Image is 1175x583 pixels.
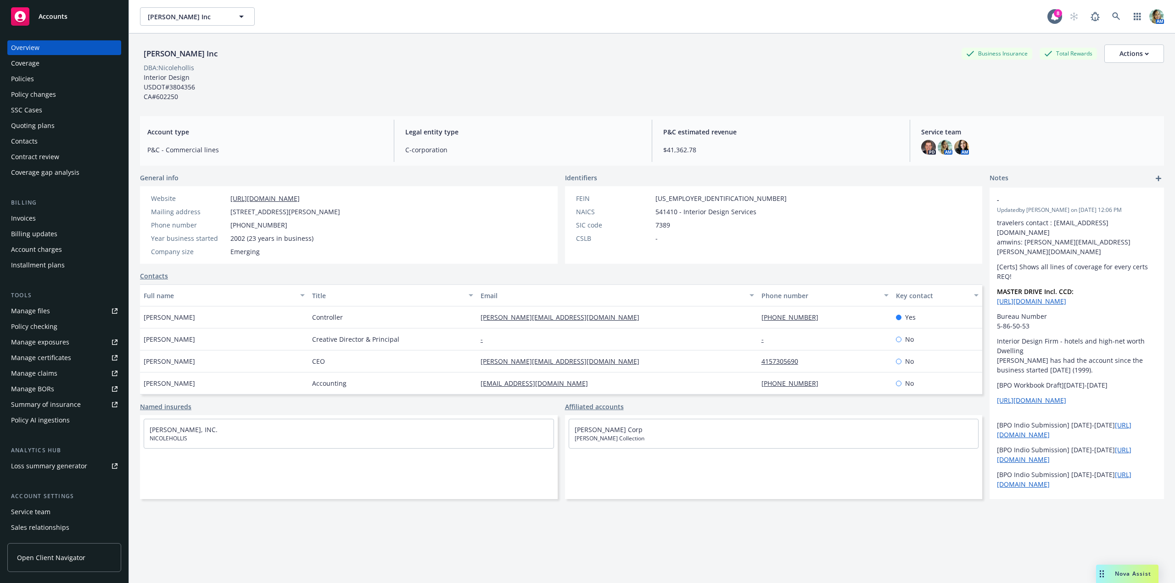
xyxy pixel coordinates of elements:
[1119,45,1149,62] div: Actions
[905,356,914,366] span: No
[7,459,121,473] a: Loss summary generator
[565,173,597,183] span: Identifiers
[954,140,969,155] img: photo
[140,7,255,26] button: [PERSON_NAME] Inc
[997,396,1066,405] a: [URL][DOMAIN_NAME]
[7,134,121,149] a: Contacts
[140,402,191,411] a: Named insureds
[308,284,477,306] button: Title
[575,425,643,434] a: [PERSON_NAME] Corp
[962,48,1032,59] div: Business Insurance
[663,145,899,155] span: $41,362.78
[761,357,806,366] a: 4157305690
[655,220,670,230] span: 7389
[997,287,1074,296] strong: MASTER DRIVE Incl. CCD:
[576,194,652,203] div: FEIN
[576,207,652,217] div: NAICS
[11,211,36,226] div: Invoices
[11,505,50,519] div: Service team
[151,220,227,230] div: Phone number
[140,173,179,183] span: General info
[7,304,121,318] a: Manage files
[1153,173,1164,184] a: add
[11,118,55,133] div: Quoting plans
[576,220,652,230] div: SIC code
[997,206,1157,214] span: Updated by [PERSON_NAME] on [DATE] 12:06 PM
[997,195,1133,205] span: -
[905,378,914,388] span: No
[7,505,121,519] a: Service team
[7,335,121,350] a: Manage exposures
[655,233,658,243] span: -
[575,434,973,443] span: [PERSON_NAME] Collection
[997,380,1157,390] p: [BPO Workbook Draft][DATE]-[DATE]
[230,247,260,256] span: Emerging
[7,319,121,334] a: Policy checking
[7,446,121,455] div: Analytics hub
[7,492,121,501] div: Account settings
[7,227,121,241] a: Billing updates
[147,145,383,155] span: P&C - Commercial lines
[1115,570,1151,577] span: Nova Assist
[11,335,69,350] div: Manage exposures
[663,127,899,137] span: P&C estimated revenue
[140,271,168,281] a: Contacts
[11,134,38,149] div: Contacts
[997,420,1157,439] p: [BPO Indio Submission] [DATE]-[DATE]
[11,350,71,365] div: Manage certificates
[312,334,399,344] span: Creative Director & Principal
[997,470,1157,489] p: [BPO Indio Submission] [DATE]-[DATE]
[997,262,1157,281] p: [Certs] Shows all lines of coverage for every certs REQ!
[11,520,69,535] div: Sales relationships
[565,402,624,411] a: Affiliated accounts
[761,313,826,322] a: [PHONE_NUMBER]
[144,378,195,388] span: [PERSON_NAME]
[7,211,121,226] a: Invoices
[481,291,744,300] div: Email
[144,356,195,366] span: [PERSON_NAME]
[11,72,34,86] div: Policies
[892,284,982,306] button: Key contact
[11,56,39,71] div: Coverage
[758,284,893,306] button: Phone number
[7,258,121,272] a: Installment plans
[151,247,227,256] div: Company size
[11,227,57,241] div: Billing updates
[7,382,121,396] a: Manage BORs
[481,335,490,344] a: -
[7,165,121,180] a: Coverage gap analysis
[997,297,1066,305] a: [URL][DOMAIN_NAME]
[7,350,121,365] a: Manage certificates
[905,334,914,344] span: No
[938,140,952,155] img: photo
[312,378,347,388] span: Accounting
[150,434,548,443] span: NICOLEHOLLIS
[11,459,87,473] div: Loss summary generator
[7,291,121,300] div: Tools
[1149,9,1164,24] img: photo
[655,194,787,203] span: [US_EMPLOYER_IDENTIFICATION_NUMBER]
[481,357,647,366] a: [PERSON_NAME][EMAIL_ADDRESS][DOMAIN_NAME]
[230,194,300,203] a: [URL][DOMAIN_NAME]
[144,63,194,72] div: DBA: Nicolehollis
[39,13,67,20] span: Accounts
[151,194,227,203] div: Website
[405,145,641,155] span: C-corporation
[11,40,39,55] div: Overview
[7,103,121,117] a: SSC Cases
[1086,7,1104,26] a: Report a Bug
[11,103,42,117] div: SSC Cases
[11,366,57,381] div: Manage claims
[11,413,70,428] div: Policy AI ingestions
[761,291,879,300] div: Phone number
[147,127,383,137] span: Account type
[896,291,968,300] div: Key contact
[11,258,65,272] div: Installment plans
[151,233,227,243] div: Year business started
[7,118,121,133] a: Quoting plans
[1040,48,1097,59] div: Total Rewards
[576,233,652,243] div: CSLB
[921,127,1157,137] span: Service team
[481,379,595,388] a: [EMAIL_ADDRESS][DOMAIN_NAME]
